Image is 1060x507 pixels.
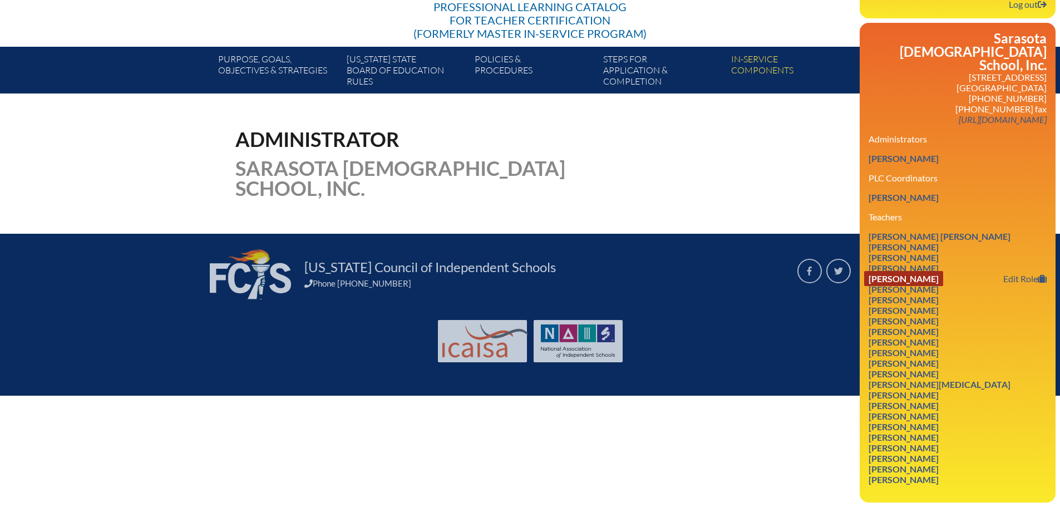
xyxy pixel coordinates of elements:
[235,127,400,151] span: Administrator
[864,356,943,371] a: [PERSON_NAME]
[599,51,727,93] a: Steps forapplication & completion
[864,324,943,339] a: [PERSON_NAME]
[869,211,1047,222] h3: Teachers
[864,377,1015,392] a: [PERSON_NAME][MEDICAL_DATA]
[210,249,291,299] img: FCIS_logo_white
[235,156,565,200] span: Sarasota [DEMOGRAPHIC_DATA] School, Inc.
[864,260,943,275] a: [PERSON_NAME]
[869,72,1047,125] p: [STREET_ADDRESS] [GEOGRAPHIC_DATA] [PHONE_NUMBER] [PHONE_NUMBER] fax
[304,278,784,288] div: Phone [PHONE_NUMBER]
[864,345,943,360] a: [PERSON_NAME]
[342,51,470,93] a: [US_STATE] StateBoard of Education rules
[450,13,610,27] span: for Teacher Certification
[442,324,528,358] img: Int'l Council Advancing Independent School Accreditation logo
[864,250,943,265] a: [PERSON_NAME]
[541,324,615,358] img: NAIS Logo
[954,112,1051,127] a: [URL][DOMAIN_NAME]
[300,258,560,276] a: [US_STATE] Council of Independent Schools
[864,387,943,402] a: [PERSON_NAME]
[864,292,943,307] a: [PERSON_NAME]
[864,303,943,318] a: [PERSON_NAME]
[864,334,943,350] a: [PERSON_NAME]
[869,32,1047,72] h2: Sarasota [DEMOGRAPHIC_DATA] School, Inc.
[470,51,598,93] a: Policies &Procedures
[999,271,1051,286] a: Edit Role
[864,229,1015,244] a: [PERSON_NAME] [PERSON_NAME]
[864,313,943,328] a: [PERSON_NAME]
[864,271,943,286] a: [PERSON_NAME]
[864,151,943,166] a: [PERSON_NAME]
[727,51,855,93] a: In-servicecomponents
[869,173,1047,183] h3: PLC Coordinators
[214,51,342,93] a: Purpose, goals,objectives & strategies
[864,282,943,297] a: [PERSON_NAME]
[864,366,943,381] a: [PERSON_NAME]
[869,134,1047,144] h3: Administrators
[864,239,943,254] a: [PERSON_NAME]
[864,190,943,205] a: [PERSON_NAME]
